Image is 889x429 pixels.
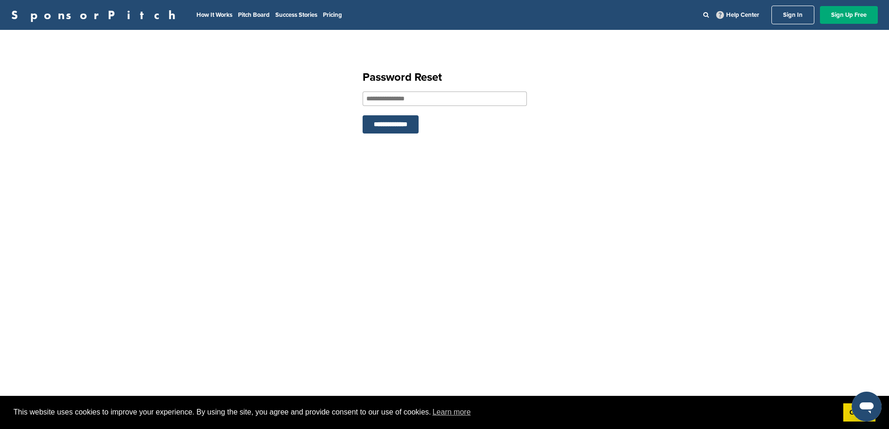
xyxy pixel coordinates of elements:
a: Sign Up Free [820,6,878,24]
a: Pitch Board [238,11,270,19]
a: Pricing [323,11,342,19]
a: Help Center [714,9,761,21]
a: Success Stories [275,11,317,19]
h1: Password Reset [363,69,527,86]
a: How It Works [196,11,232,19]
iframe: Button to launch messaging window [852,392,882,422]
a: learn more about cookies [431,405,472,419]
a: dismiss cookie message [843,403,875,422]
a: Sign In [771,6,814,24]
a: SponsorPitch [11,9,182,21]
span: This website uses cookies to improve your experience. By using the site, you agree and provide co... [14,405,836,419]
